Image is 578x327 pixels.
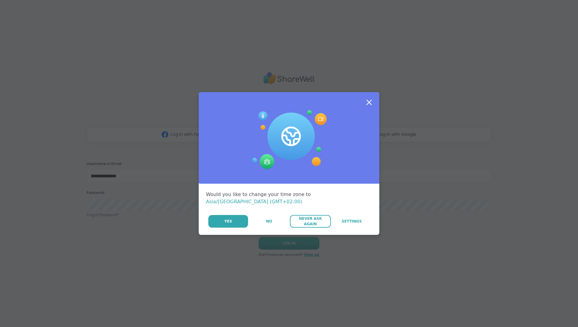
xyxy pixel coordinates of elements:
[249,215,289,228] button: No
[331,215,372,228] a: Settings
[293,216,328,227] span: Never Ask Again
[290,215,331,228] button: Never Ask Again
[224,219,232,224] span: Yes
[266,219,272,224] span: No
[206,199,302,204] span: Asia/[GEOGRAPHIC_DATA] (GMT+02:00)
[206,191,372,205] div: Would you like to change your time zone to
[342,219,362,224] span: Settings
[251,110,327,169] img: Session Experience
[208,215,248,228] button: Yes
